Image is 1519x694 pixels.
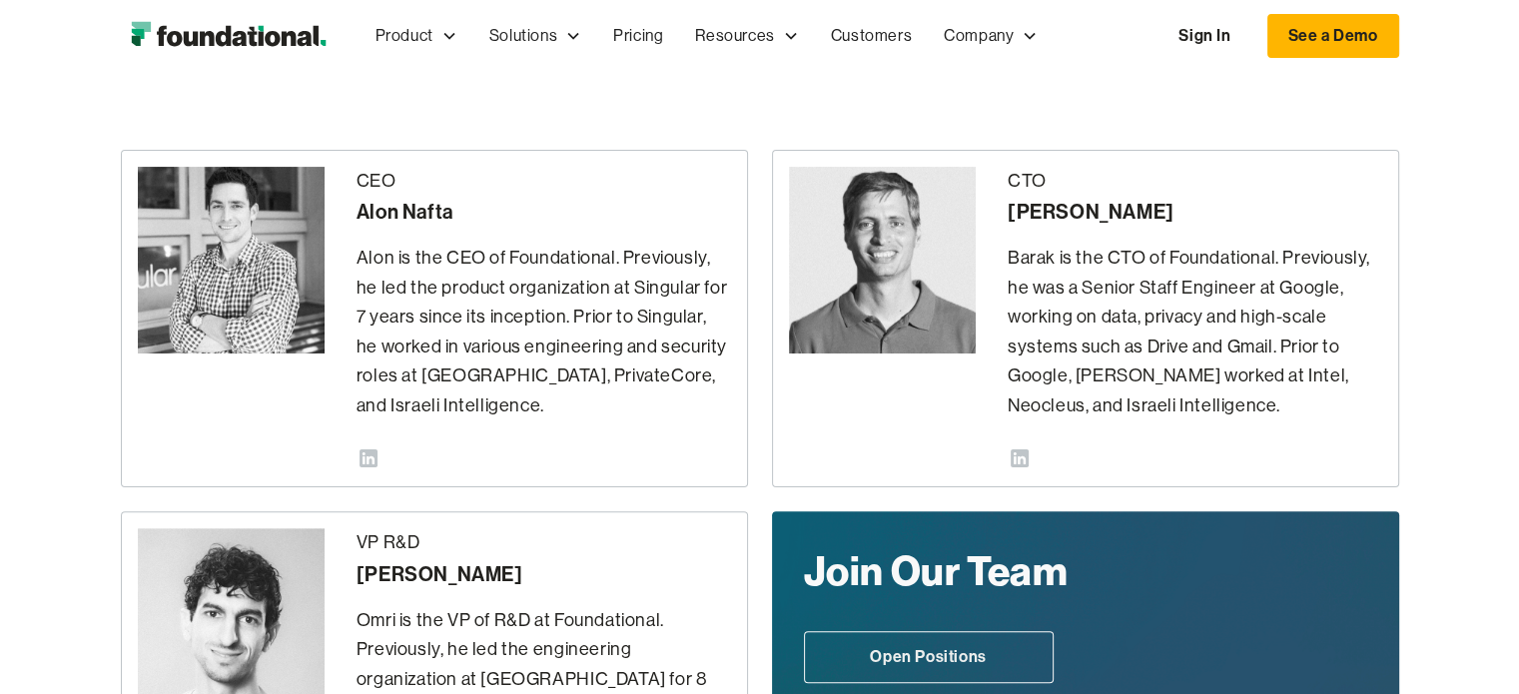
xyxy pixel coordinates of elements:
div: Join Our Team [804,543,1219,599]
div: Product [376,23,433,49]
div: Company [928,3,1054,69]
a: Open Positions [804,631,1054,683]
a: Sign In [1158,15,1250,57]
a: Customers [815,3,928,69]
div: [PERSON_NAME] [1008,196,1382,228]
div: CEO [357,167,731,197]
div: Company [944,23,1014,49]
a: Pricing [597,3,679,69]
div: Resources [679,3,814,69]
a: home [121,16,336,56]
div: Solutions [473,3,597,69]
iframe: Chat Widget [1160,463,1519,694]
div: Resources [695,23,774,49]
a: See a Demo [1267,14,1399,58]
p: Alon is the CEO of Foundational. Previously, he led the product organization at Singular for 7 ye... [357,244,731,420]
img: Barak Forgoun - CTO [789,167,976,353]
div: Alon Nafta [357,196,731,228]
img: Alon Nafta - CEO [138,167,325,353]
p: Barak is the CTO of Foundational. Previously, he was a Senior Staff Engineer at Google, working o... [1008,244,1382,420]
div: VP R&D [357,528,731,558]
div: Product [360,3,473,69]
div: Solutions [489,23,557,49]
div: CTO [1008,167,1382,197]
div: [PERSON_NAME] [357,558,731,590]
img: Foundational Logo [121,16,336,56]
